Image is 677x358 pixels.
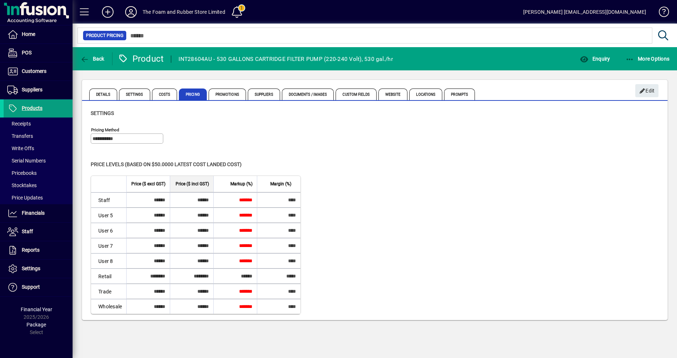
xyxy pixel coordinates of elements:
span: Edit [639,85,655,97]
div: [PERSON_NAME] [EMAIL_ADDRESS][DOMAIN_NAME] [523,6,646,18]
span: Pricing [179,89,207,100]
span: Promotions [209,89,246,100]
a: Home [4,25,73,44]
button: More Options [624,52,672,65]
app-page-header-button: Back [73,52,112,65]
span: Back [80,56,104,62]
span: Suppliers [248,89,280,100]
td: User 5 [91,207,126,223]
span: Markup (%) [230,180,253,188]
span: Custom Fields [336,89,376,100]
span: Margin (%) [270,180,291,188]
td: Retail [91,268,126,284]
a: POS [4,44,73,62]
button: Back [78,52,106,65]
td: User 7 [91,238,126,253]
a: Write Offs [4,142,73,155]
span: Package [26,322,46,328]
a: Settings [4,260,73,278]
a: Price Updates [4,192,73,204]
span: Support [22,284,40,290]
a: Pricebooks [4,167,73,179]
span: Costs [152,89,177,100]
span: Settings [22,266,40,271]
div: INT28604AU - 530 GALLONS CARTRIDGE FILTER PUMP (220-240 Volt), 530 gal./hr [179,53,393,65]
a: Stocktakes [4,179,73,192]
span: Reports [22,247,40,253]
span: Staff [22,229,33,234]
a: Customers [4,62,73,81]
span: POS [22,50,32,55]
a: Serial Numbers [4,155,73,167]
div: The Foam and Rubber Store Limited [143,6,225,18]
a: Reports [4,241,73,259]
td: User 8 [91,253,126,268]
span: More Options [625,56,670,62]
a: Suppliers [4,81,73,99]
span: Write Offs [7,145,34,151]
span: Prompts [444,89,475,100]
span: Financial Year [21,306,52,312]
a: Support [4,278,73,296]
a: Knowledge Base [653,1,668,25]
a: Transfers [4,130,73,142]
mat-label: Pricing method [91,127,119,132]
span: Financials [22,210,45,216]
span: Details [89,89,117,100]
span: Price ($ incl GST) [176,180,209,188]
span: Stocktakes [7,182,37,188]
span: Website [378,89,408,100]
span: Locations [409,89,442,100]
a: Financials [4,204,73,222]
span: Serial Numbers [7,158,46,164]
span: Products [22,105,42,111]
span: Enquiry [580,56,610,62]
td: Wholesale [91,299,126,314]
span: Transfers [7,133,33,139]
div: Product [118,53,164,65]
td: User 6 [91,223,126,238]
span: Home [22,31,35,37]
span: Price ($ excl GST) [131,180,165,188]
button: Enquiry [578,52,612,65]
span: Customers [22,68,46,74]
td: Trade [91,284,126,299]
button: Edit [635,84,658,97]
td: Staff [91,192,126,207]
span: Settings [91,110,114,116]
a: Staff [4,223,73,241]
span: Product Pricing [86,32,123,39]
span: Pricebooks [7,170,37,176]
a: Receipts [4,118,73,130]
span: Settings [119,89,150,100]
span: Suppliers [22,87,42,92]
span: Price levels (based on $50.0000 Latest cost landed cost) [91,161,242,167]
span: Documents / Images [282,89,334,100]
button: Add [96,5,119,18]
span: Receipts [7,121,31,127]
span: Price Updates [7,195,43,201]
button: Profile [119,5,143,18]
